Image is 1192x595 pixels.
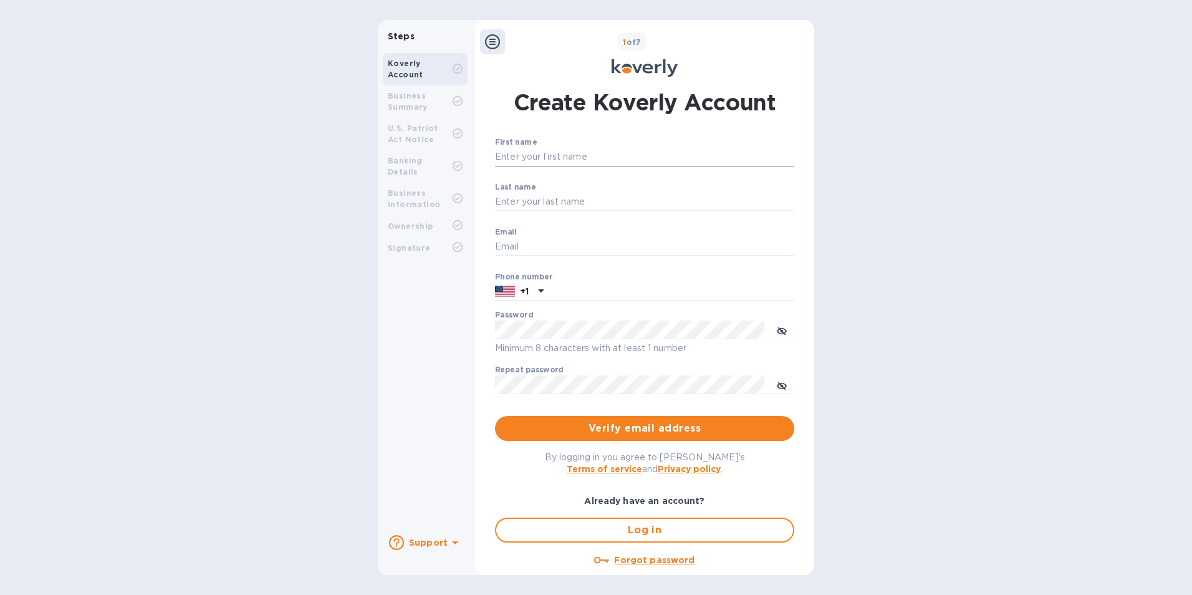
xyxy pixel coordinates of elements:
span: Verify email address [505,421,784,436]
label: Phone number [495,273,552,281]
b: Business Summary [388,91,428,112]
label: Last name [495,183,536,191]
b: Support [409,538,448,548]
b: Banking Details [388,156,423,177]
p: Minimum 8 characters with at least 1 number [495,341,794,356]
h1: Create Koverly Account [514,87,776,118]
b: Business Information [388,188,440,209]
label: Password [495,312,533,319]
label: First name [495,139,537,147]
b: Koverly Account [388,59,423,79]
img: US [495,284,515,298]
u: Forgot password [614,555,695,565]
button: toggle password visibility [769,372,794,397]
a: Terms of service [567,464,642,474]
input: Enter your first name [495,148,794,167]
a: Privacy policy [658,464,721,474]
b: of 7 [623,37,642,47]
b: Ownership [388,221,433,231]
b: Already have an account? [584,496,704,506]
b: Steps [388,31,415,41]
button: Verify email address [495,416,794,441]
button: Log in [495,518,794,543]
span: Log in [506,523,783,538]
label: Email [495,228,517,236]
span: By logging in you agree to [PERSON_NAME]'s and . [545,452,745,474]
button: toggle password visibility [769,317,794,342]
label: Repeat password [495,367,564,374]
input: Email [495,238,794,256]
span: 1 [623,37,626,47]
b: Signature [388,243,431,253]
b: U.S. Patriot Act Notice [388,123,438,144]
p: +1 [520,285,529,297]
input: Enter your last name [495,193,794,211]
